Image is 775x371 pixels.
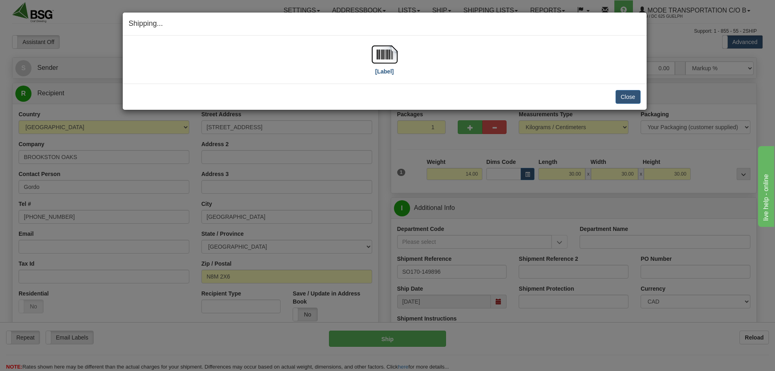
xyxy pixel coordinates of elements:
iframe: chat widget [756,144,774,226]
div: live help - online [6,5,75,15]
span: Shipping... [129,19,163,27]
label: [Label] [375,67,394,75]
img: barcode.jpg [372,42,398,67]
button: Close [616,90,641,104]
a: [Label] [372,50,398,74]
